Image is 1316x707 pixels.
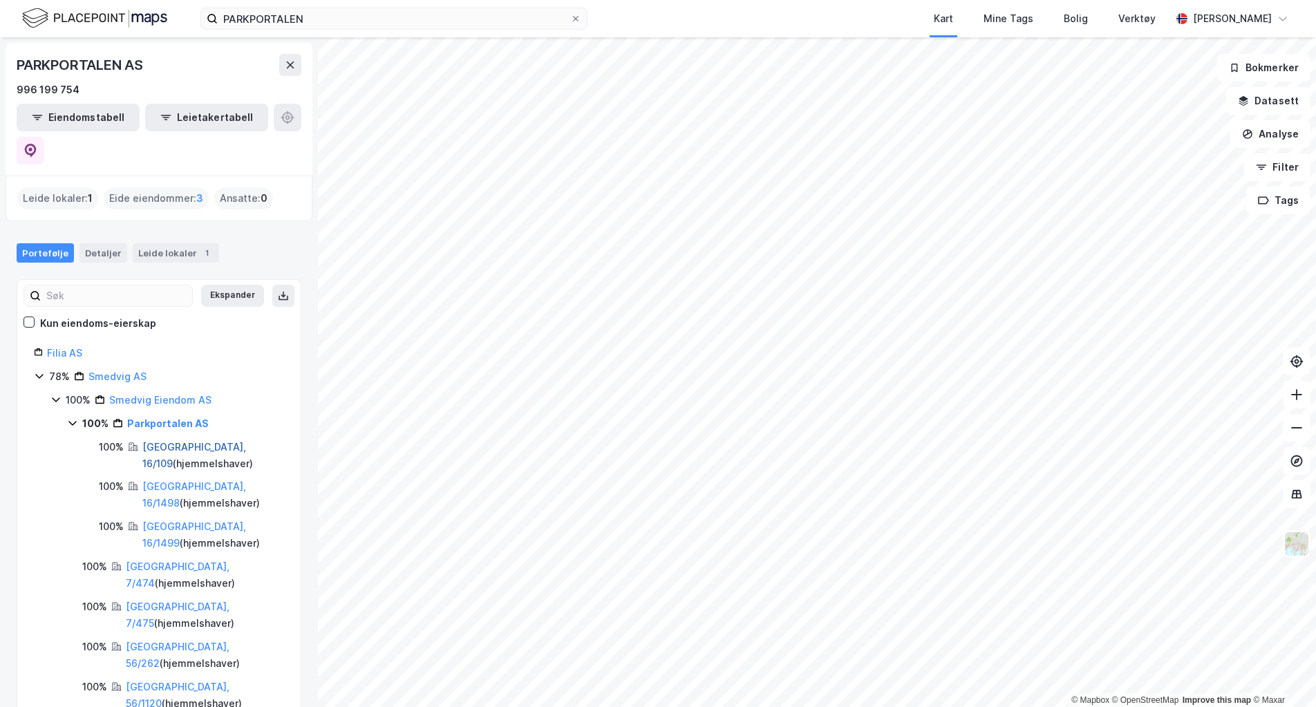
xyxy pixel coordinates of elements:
a: Smedvig AS [88,370,147,382]
div: Detaljer [79,243,127,263]
div: 100% [82,598,107,615]
div: Kart [934,10,953,27]
button: Datasett [1226,87,1310,115]
a: [GEOGRAPHIC_DATA], 16/109 [142,441,246,469]
div: Mine Tags [984,10,1033,27]
div: Verktøy [1118,10,1156,27]
a: Smedvig Eiendom AS [109,394,211,406]
a: [GEOGRAPHIC_DATA], 7/475 [126,601,229,629]
div: ( hjemmelshaver ) [126,558,284,592]
button: Bokmerker [1217,54,1310,82]
div: Kontrollprogram for chat [1247,641,1316,707]
div: ( hjemmelshaver ) [126,639,284,672]
div: 100% [99,478,124,495]
div: ( hjemmelshaver ) [142,518,284,552]
a: Filia AS [47,347,82,359]
a: Mapbox [1071,695,1109,705]
div: 100% [66,392,91,408]
button: Analyse [1230,120,1310,148]
button: Eiendomstabell [17,104,140,131]
div: 1 [200,246,214,260]
iframe: Chat Widget [1247,641,1316,707]
div: [PERSON_NAME] [1193,10,1272,27]
span: 0 [261,190,267,207]
div: 100% [82,415,109,432]
a: OpenStreetMap [1112,695,1179,705]
button: Leietakertabell [145,104,268,131]
div: Ansatte : [214,187,273,209]
span: 3 [196,190,203,207]
div: Bolig [1064,10,1088,27]
input: Søk på adresse, matrikkel, gårdeiere, leietakere eller personer [218,8,570,29]
input: Søk [41,285,192,306]
a: [GEOGRAPHIC_DATA], 7/474 [126,560,229,589]
button: Tags [1246,187,1310,214]
div: 996 199 754 [17,82,79,98]
div: Portefølje [17,243,74,263]
a: [GEOGRAPHIC_DATA], 16/1499 [142,520,246,549]
div: 100% [82,558,107,575]
div: 100% [82,639,107,655]
div: PARKPORTALEN AS [17,54,146,76]
div: ( hjemmelshaver ) [126,598,284,632]
div: ( hjemmelshaver ) [142,478,284,511]
img: Z [1284,531,1310,557]
div: 100% [82,679,107,695]
a: [GEOGRAPHIC_DATA], 56/262 [126,641,229,669]
div: 78% [49,368,70,385]
a: Improve this map [1183,695,1251,705]
div: Eide eiendommer : [104,187,209,209]
button: Ekspander [201,285,264,307]
button: Filter [1244,153,1310,181]
a: [GEOGRAPHIC_DATA], 16/1498 [142,480,246,509]
a: Parkportalen AS [127,417,209,429]
div: ( hjemmelshaver ) [142,439,284,472]
div: Leide lokaler [133,243,219,263]
div: Kun eiendoms-eierskap [40,315,156,332]
span: 1 [88,190,93,207]
img: logo.f888ab2527a4732fd821a326f86c7f29.svg [22,6,167,30]
div: 100% [99,518,124,535]
div: 100% [99,439,124,455]
div: Leide lokaler : [17,187,98,209]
